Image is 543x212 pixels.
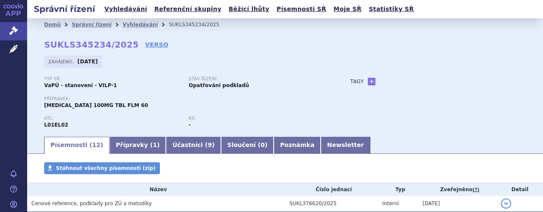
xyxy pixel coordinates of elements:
a: Přípravky (1) [109,137,166,154]
th: Číslo jednací [285,183,378,196]
th: Název [27,183,285,196]
a: Běžící lhůty [226,3,272,15]
a: VERSO [145,40,168,49]
strong: Opatřování podkladů [189,82,249,88]
a: Účastníci (9) [166,137,221,154]
h3: Tagy [350,76,364,87]
a: Referenční skupiny [152,3,224,15]
td: [DATE] [418,196,497,212]
p: Přípravek: [44,96,333,102]
a: Vyhledávání [102,3,150,15]
button: detail [501,198,511,209]
strong: SUKLS345234/2025 [44,40,139,50]
a: Sloučení (0) [221,137,274,154]
span: Stáhnout všechny písemnosti (zip) [56,165,156,171]
span: Zahájeno: [48,58,75,65]
a: Správní řízení [72,22,112,28]
p: Stav řízení: [189,76,325,82]
p: ATC: [44,116,180,121]
th: Typ [378,183,418,196]
th: Detail [497,183,543,196]
span: [MEDICAL_DATA] 100MG TBL FLM 60 [44,102,148,108]
span: 1 [153,141,157,148]
a: Moje SŘ [331,3,364,15]
h2: Správní řízení [27,3,102,15]
strong: [DATE] [78,59,98,65]
span: Interní [382,201,399,206]
a: Písemnosti (12) [44,137,109,154]
a: Písemnosti SŘ [274,3,329,15]
abbr: (?) [473,187,479,193]
strong: - [189,122,191,128]
li: SUKLS345234/2025 [169,18,230,31]
a: Vyhledávání [123,22,158,28]
a: + [368,78,375,85]
a: Statistiky SŘ [366,3,416,15]
a: Domů [44,22,61,28]
span: 12 [92,141,100,148]
span: 9 [208,141,212,148]
strong: AKALABRUTINIB [44,122,68,128]
td: SUKL376620/2025 [285,196,378,212]
a: Poznámka [274,137,321,154]
a: Stáhnout všechny písemnosti (zip) [44,162,160,174]
p: RS: [189,116,325,121]
a: Newsletter [321,137,370,154]
span: Cenové reference, podklady pro ZÚ a metodiky [31,201,152,206]
strong: VaPÚ - stanovení - VILP-1 [44,82,117,88]
p: Typ SŘ: [44,76,180,82]
th: Zveřejněno [418,183,497,196]
span: 0 [260,141,265,148]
